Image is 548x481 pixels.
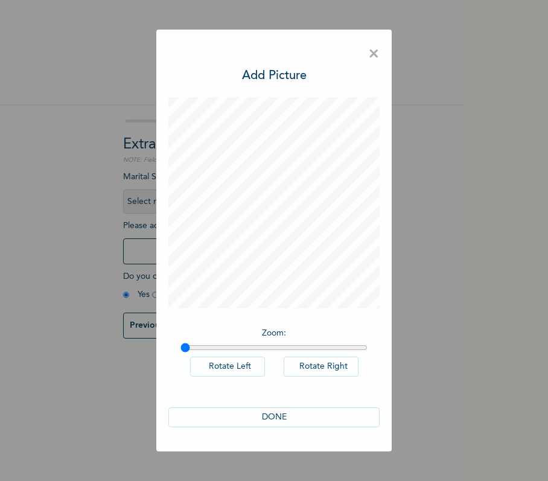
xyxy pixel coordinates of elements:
[284,357,358,377] button: Rotate Right
[368,42,380,67] span: ×
[168,407,380,427] button: DONE
[123,221,340,270] span: Please add a recent Passport Photograph
[190,357,265,377] button: Rotate Left
[180,327,368,340] p: Zoom :
[242,67,307,85] h3: Add Picture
